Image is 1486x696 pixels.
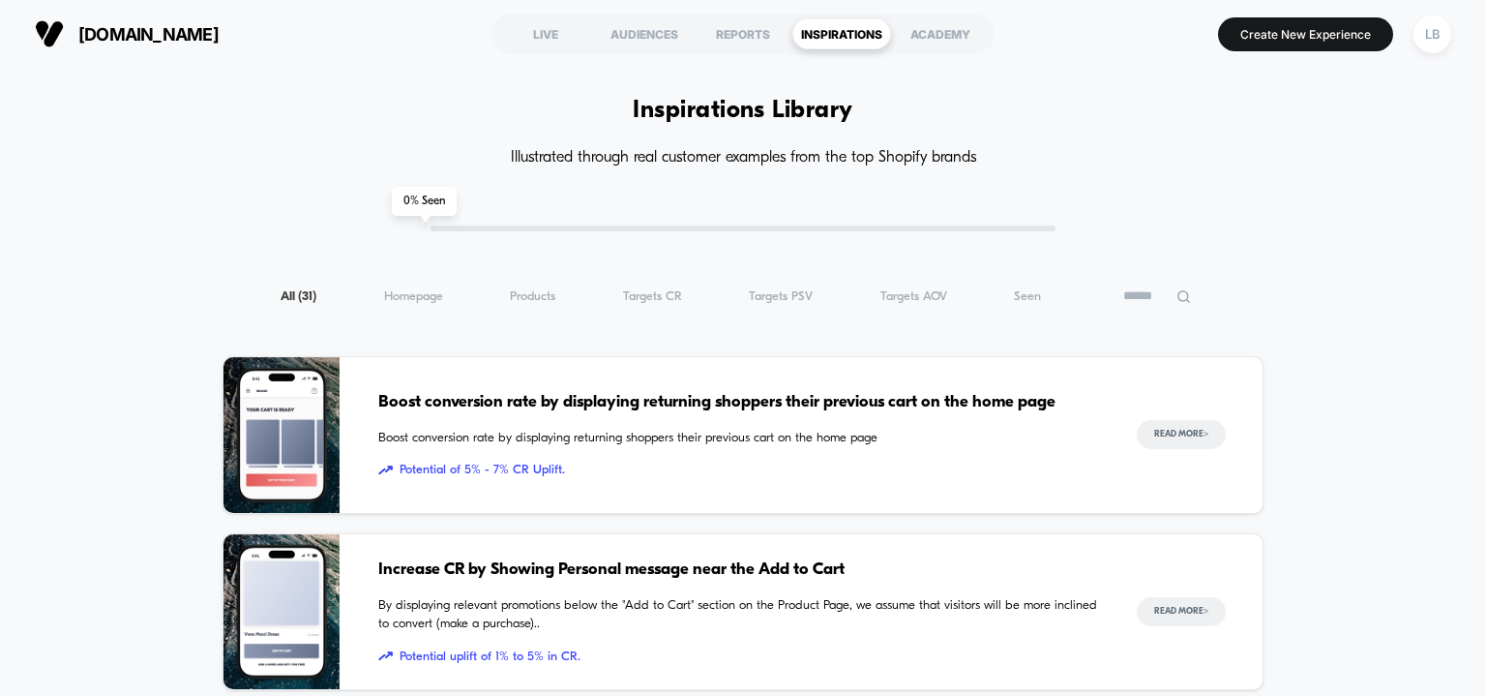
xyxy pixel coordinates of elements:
div: LIVE [496,18,595,49]
h4: Illustrated through real customer examples from the top Shopify brands [223,149,1263,167]
div: AUDIENCES [595,18,694,49]
span: Products [510,289,555,304]
button: LB [1408,15,1457,54]
span: Targets AOV [880,289,947,304]
div: REPORTS [694,18,792,49]
span: By displaying relevant promotions below the "Add to Cart" section on the Product Page, we assume ... [378,596,1097,634]
span: Targets CR [623,289,682,304]
img: By displaying relevant promotions below the "Add to Cart" section on the Product Page, we assume ... [223,534,340,690]
div: INSPIRATIONS [792,18,891,49]
span: Seen [1014,289,1041,304]
h1: Inspirations Library [633,97,853,125]
div: ACADEMY [891,18,990,49]
span: All [281,289,316,304]
button: Read More> [1137,420,1226,449]
button: Read More> [1137,597,1226,626]
span: Homepage [384,289,443,304]
button: [DOMAIN_NAME] [29,18,224,49]
div: LB [1413,15,1451,53]
img: Visually logo [35,19,64,48]
span: Increase CR by Showing Personal message near the Add to Cart [378,558,1097,583]
span: Potential uplift of 1% to 5% in CR. [378,648,1097,667]
span: Boost conversion rate by displaying returning shoppers their previous cart on the home page [378,390,1097,415]
span: Potential of 5% - 7% CR Uplift. [378,461,1097,480]
span: [DOMAIN_NAME] [78,24,219,45]
span: Targets PSV [749,289,813,304]
span: ( 31 ) [298,290,316,303]
button: Create New Experience [1218,17,1393,51]
span: 0 % Seen [392,187,457,216]
span: Boost conversion rate by displaying returning shoppers their previous cart on the home page [378,429,1097,448]
img: Boost conversion rate by displaying returning shoppers their previous cart on the home page [223,357,340,513]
